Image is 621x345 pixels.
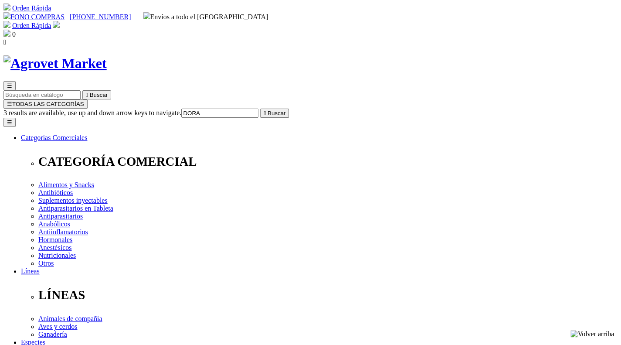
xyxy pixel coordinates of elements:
[181,109,258,118] input: Buscar
[3,55,107,72] img: Agrovet Market
[12,22,51,29] a: Orden Rápida
[3,3,10,10] img: shopping-cart.svg
[3,38,6,46] i: 
[268,110,285,116] span: Buscar
[70,13,131,20] a: [PHONE_NUMBER]
[4,79,150,341] iframe: Brevo live chat
[3,12,10,19] img: phone.svg
[3,21,10,28] img: shopping-cart.svg
[3,99,88,109] button: ☰TODAS LAS CATEGORÍAS
[3,109,181,116] span: 3 results are available, use up and down arrow keys to navigate.
[12,4,51,12] a: Orden Rápida
[570,330,614,338] img: Volver arriba
[3,90,81,99] input: Buscar
[264,110,266,116] i: 
[3,81,16,90] button: ☰
[143,12,150,19] img: delivery-truck.svg
[3,13,64,20] a: FONO COMPRAS
[38,288,618,302] p: LÍNEAS
[53,22,60,29] a: Acceda a su cuenta de cliente
[3,30,10,37] img: shopping-bag.svg
[53,21,60,28] img: user.svg
[3,118,16,127] button: ☰
[260,109,289,118] button:  Buscar
[143,13,268,20] span: Envíos a todo el [GEOGRAPHIC_DATA]
[38,154,618,169] p: CATEGORÍA COMERCIAL
[12,31,16,38] span: 0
